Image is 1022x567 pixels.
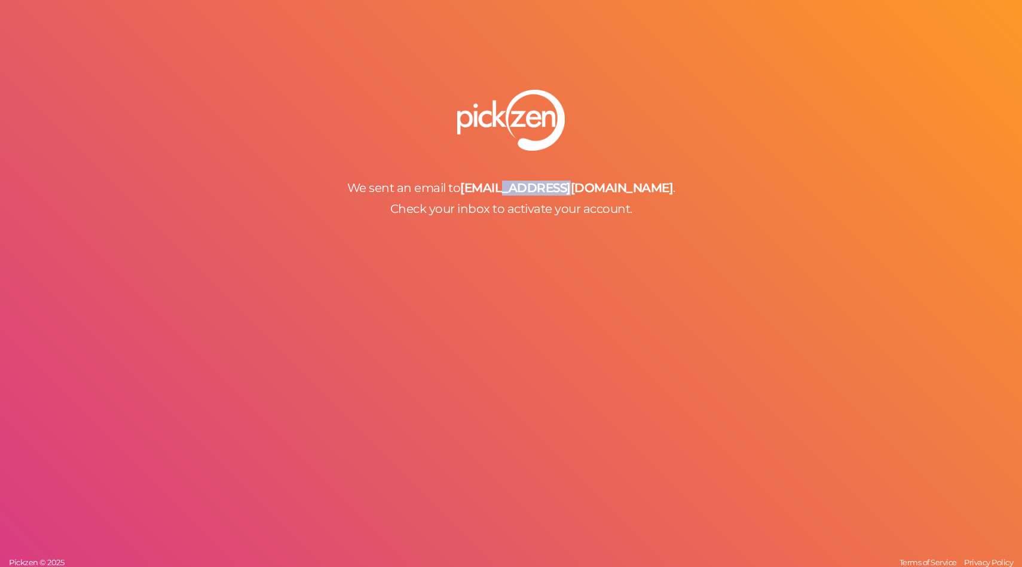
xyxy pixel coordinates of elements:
a: Privacy Policy [961,557,1016,567]
span: Check your inbox to activate your account. [390,202,632,216]
img: pz-logo-white.png [457,90,565,151]
b: [EMAIL_ADDRESS][DOMAIN_NAME] [460,181,673,195]
span: Terms of Service [899,557,957,567]
a: Terms of Service [896,557,960,567]
span: Privacy Policy [964,557,1013,567]
span: We sent an email to [347,181,461,195]
a: Pickzen © 2025 [6,557,67,567]
span: . [673,181,675,195]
